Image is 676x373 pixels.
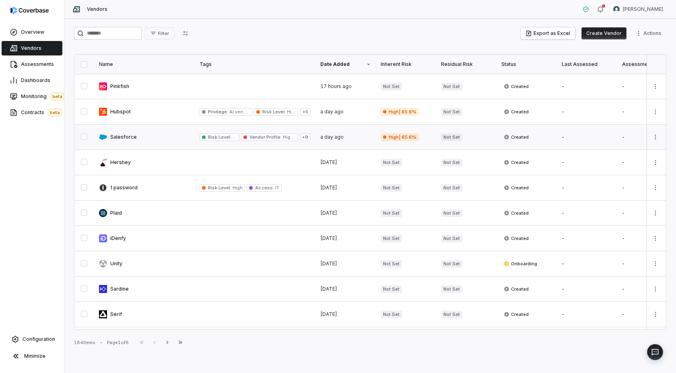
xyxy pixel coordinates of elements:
span: Access : [255,185,274,191]
div: Tags [200,61,311,68]
a: Assessments [2,57,62,72]
span: Created [504,286,529,292]
span: Created [504,311,529,318]
td: - [557,201,617,226]
span: Not Set [381,184,402,192]
span: beta [47,109,62,117]
span: Contracts [21,109,62,117]
button: Minimize [3,348,61,364]
div: Assessment Outcome [622,61,673,68]
span: High [286,109,297,115]
span: Not Set [441,133,462,141]
button: More actions [633,27,666,39]
button: More actions [649,283,662,295]
a: Configuration [3,332,61,346]
span: AI vendor [228,109,251,115]
span: Not Set [381,209,402,217]
span: IT [274,185,279,191]
span: Not Set [381,311,402,318]
span: [DATE] [320,260,337,266]
span: Risk Level : [262,109,286,115]
td: - [557,74,617,99]
span: Low [231,134,242,140]
span: High [231,185,243,191]
span: beta [50,92,65,100]
td: - [557,277,617,302]
img: Brian Ball avatar [613,6,620,12]
div: Status [501,61,552,68]
span: a day ago [320,134,344,140]
span: [DATE] [320,210,337,216]
button: More actions [649,80,662,92]
span: + 9 [300,133,311,141]
td: - [557,150,617,175]
td: - [557,99,617,125]
span: Created [504,109,529,115]
span: Overview [21,29,44,35]
div: Name [99,61,190,68]
span: Created [504,210,529,216]
button: More actions [649,106,662,118]
button: More actions [649,232,662,244]
button: Export as Excel [521,27,575,39]
span: Not Set [441,159,462,166]
span: Not Set [441,83,462,90]
span: Assessments [21,61,54,68]
a: Monitoringbeta [2,89,62,104]
span: Not Set [441,209,462,217]
span: Risk Level : [208,134,236,140]
span: Dashboards [21,77,50,84]
a: Contractsbeta [2,105,62,120]
span: Privilege : [208,109,228,115]
div: Residual Risk [441,61,492,68]
td: - [557,226,617,251]
td: - [557,251,617,277]
span: Vendors [87,6,107,12]
span: + 5 [300,108,311,116]
a: Vendors [2,41,62,55]
span: Not Set [381,83,402,90]
button: More actions [649,156,662,168]
span: Filter [158,31,169,37]
span: Minimize [24,353,45,359]
button: More actions [649,258,662,270]
span: Not Set [441,260,462,268]
td: - [557,175,617,201]
span: Not Set [441,311,462,318]
span: [DATE] [320,159,337,165]
a: Dashboards [2,73,62,88]
span: [DATE] [320,184,337,191]
span: Created [504,235,529,242]
div: Inherent Risk [381,61,431,68]
span: Not Set [381,260,402,268]
span: Not Set [381,159,402,166]
span: Configuration [23,336,55,342]
span: Not Set [441,235,462,242]
span: Not Set [441,285,462,293]
div: • [100,340,102,345]
span: [PERSON_NAME] [623,6,663,12]
span: Created [504,159,529,166]
td: - [557,302,617,327]
span: High | 65.6% [381,133,419,141]
span: Not Set [441,184,462,192]
span: 17 hours ago [320,83,352,89]
span: Not Set [381,285,402,293]
span: Risk Level : [208,185,231,191]
button: Filter [145,27,174,39]
span: Not Set [381,235,402,242]
div: Last Assessed [562,61,612,68]
span: Onboarding [504,260,537,267]
span: Monitoring [21,92,65,100]
button: Brian Ball avatar[PERSON_NAME] [608,3,668,15]
span: [DATE] [320,235,337,241]
button: More actions [649,131,662,143]
span: [DATE] [320,286,337,292]
span: Created [504,83,529,90]
span: High | 65.6% [381,108,419,116]
span: a day ago [320,109,344,115]
button: More actions [649,308,662,320]
span: Created [504,184,529,191]
span: Vendor Profile : [249,134,282,140]
td: - [557,125,617,150]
